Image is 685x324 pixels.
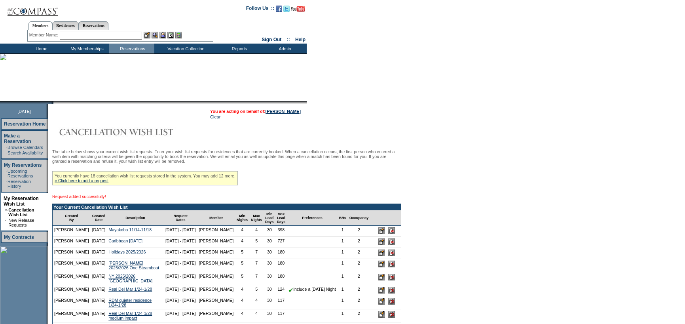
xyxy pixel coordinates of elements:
[264,237,275,248] td: 30
[197,210,235,226] td: Member
[165,274,196,278] nobr: [DATE] - [DATE]
[388,250,395,256] input: Delete this Request
[108,274,152,283] a: NY 2025/2026 [GEOGRAPHIC_DATA]
[108,298,152,307] a: RDM quieter residence 1/24-1/28
[275,285,287,296] td: 124
[283,8,290,13] a: Follow us on Twitter
[91,259,107,272] td: [DATE]
[108,311,152,320] a: Real Del Mar 1/24-1/28 medium impact
[275,226,287,237] td: 398
[8,218,34,227] a: New Release Requests
[6,151,7,155] td: ·
[378,238,385,245] input: Edit this Request
[235,248,249,259] td: 5
[165,298,196,303] nobr: [DATE] - [DATE]
[53,210,91,226] td: Created By
[18,44,63,53] td: Home
[249,272,264,285] td: 7
[167,32,174,38] img: Reservations
[91,285,107,296] td: [DATE]
[4,234,34,240] a: My Contracts
[52,124,211,140] img: Cancellation Wish List
[4,196,39,207] a: My Reservation Wish List
[388,238,395,245] input: Delete this Request
[4,121,46,127] a: Reservation Home
[91,309,107,322] td: [DATE]
[17,109,31,114] span: [DATE]
[348,210,370,226] td: Occupancy
[210,114,220,119] a: Clear
[53,259,91,272] td: [PERSON_NAME]
[164,210,197,226] td: Request Dates
[53,101,54,104] img: blank.gif
[275,272,287,285] td: 180
[197,237,235,248] td: [PERSON_NAME]
[388,287,395,294] input: Delete this Request
[388,261,395,267] input: Delete this Request
[388,274,395,280] input: Delete this Request
[275,296,287,309] td: 117
[4,133,31,144] a: Make a Reservation
[235,285,249,296] td: 4
[276,6,282,12] img: Become our fan on Facebook
[6,169,7,178] td: ·
[264,210,275,226] td: Min Lead Days
[275,237,287,248] td: 727
[246,5,274,14] td: Follow Us ::
[283,6,290,12] img: Follow us on Twitter
[388,311,395,318] input: Delete this Request
[235,259,249,272] td: 5
[108,250,146,254] a: Holidays 2025/2026
[53,285,91,296] td: [PERSON_NAME]
[338,285,348,296] td: 1
[338,296,348,309] td: 1
[91,226,107,237] td: [DATE]
[8,179,31,189] a: Reservation History
[235,237,249,248] td: 4
[109,44,154,53] td: Reservations
[264,248,275,259] td: 30
[287,210,338,226] td: Preferences
[249,259,264,272] td: 7
[338,248,348,259] td: 1
[249,285,264,296] td: 5
[275,259,287,272] td: 180
[295,37,305,42] a: Help
[108,227,152,232] a: Mayakoba 11/14-11/18
[197,248,235,259] td: [PERSON_NAME]
[29,32,60,38] div: Member Name:
[51,101,53,104] img: promoShadowLeftCorner.gif
[159,32,166,38] img: Impersonate
[291,6,305,12] img: Subscribe to our YouTube Channel
[388,298,395,305] input: Delete this Request
[8,208,34,217] a: Cancellation Wish List
[388,227,395,234] input: Delete this Request
[108,238,142,243] a: Caribbean [DATE]
[249,296,264,309] td: 4
[53,204,401,210] td: Your Current Cancellation Wish List
[108,287,152,292] a: Real Del Mar 1/24-1/28
[338,226,348,237] td: 1
[264,259,275,272] td: 30
[348,237,370,248] td: 2
[348,226,370,237] td: 2
[165,227,196,232] nobr: [DATE] - [DATE]
[235,226,249,237] td: 4
[154,44,216,53] td: Vacation Collection
[338,210,348,226] td: BRs
[348,285,370,296] td: 2
[79,21,108,30] a: Reservations
[261,44,307,53] td: Admin
[291,8,305,13] a: Subscribe to our YouTube Channel
[197,272,235,285] td: [PERSON_NAME]
[6,179,7,189] td: ·
[108,261,159,270] a: [PERSON_NAME] 2025/2026 One Steamboat
[288,288,293,292] img: chkSmaller.gif
[8,151,43,155] a: Search Availability
[53,309,91,322] td: [PERSON_NAME]
[91,210,107,226] td: Created Date
[91,296,107,309] td: [DATE]
[249,226,264,237] td: 4
[378,250,385,256] input: Edit this Request
[338,272,348,285] td: 1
